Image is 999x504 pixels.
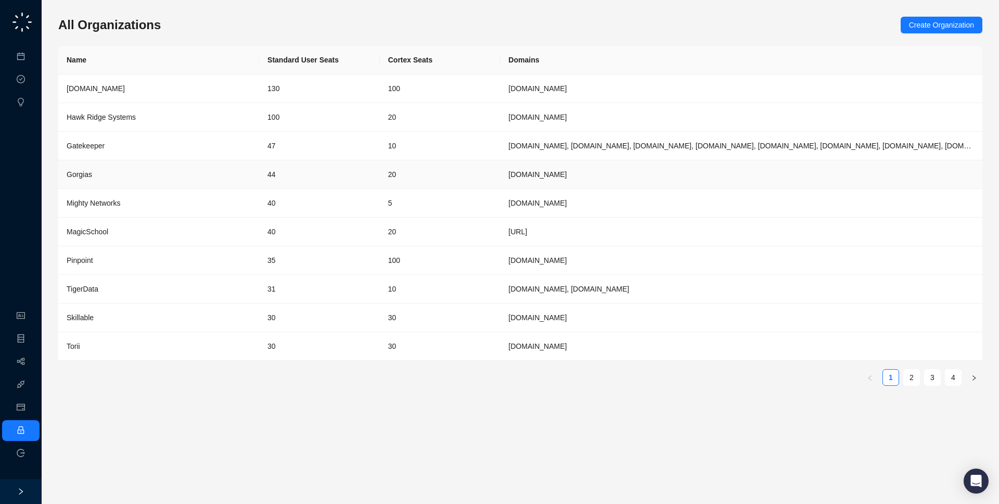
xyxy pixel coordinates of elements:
td: 30 [259,304,380,332]
div: Open Intercom Messenger [964,469,989,494]
a: 4 [945,370,961,385]
td: 100 [259,103,380,132]
span: Pinpoint [67,256,93,264]
span: Create Organization [909,19,974,31]
td: 47 [259,132,380,160]
h3: All Organizations [58,17,161,33]
td: mightynetworks.com [500,189,982,218]
td: 5 [380,189,501,218]
td: 10 [380,132,501,160]
li: Previous Page [862,369,878,386]
button: right [966,369,982,386]
li: 3 [924,369,941,386]
li: Next Page [966,369,982,386]
td: 44 [259,160,380,189]
td: toriihq.com [500,332,982,361]
span: Skillable [67,313,94,322]
th: Domains [500,46,982,74]
td: skillable.com [500,304,982,332]
td: 30 [259,332,380,361]
td: 40 [259,218,380,246]
td: 10 [380,275,501,304]
button: Create Organization [901,17,982,33]
img: logo-small-C4UdH2pc.png [10,10,34,34]
th: Name [58,46,259,74]
td: 20 [380,160,501,189]
button: left [862,369,878,386]
span: right [971,375,977,381]
td: 130 [259,74,380,103]
th: Standard User Seats [259,46,380,74]
td: hawkridgesys.com [500,103,982,132]
td: synthesia.io [500,74,982,103]
span: [DOMAIN_NAME] [67,84,125,93]
li: 2 [903,369,920,386]
td: 100 [380,74,501,103]
td: 40 [259,189,380,218]
a: 3 [925,370,940,385]
td: 35 [259,246,380,275]
td: 30 [380,332,501,361]
span: logout [17,449,25,457]
td: gatekeeperhq.com, gatekeeperhq.io, gatekeeper.io, gatekeepervclm.com, gatekeeperhq.co, trygatekee... [500,132,982,160]
td: gorgias.com [500,160,982,189]
span: Gatekeeper [67,142,105,150]
td: magicschool.ai [500,218,982,246]
li: 1 [882,369,899,386]
span: Torii [67,342,80,350]
span: Gorgias [67,170,92,179]
td: 100 [380,246,501,275]
span: right [17,488,24,495]
span: MagicSchool [67,228,108,236]
td: 30 [380,304,501,332]
td: 20 [380,218,501,246]
td: timescale.com, tigerdata.com [500,275,982,304]
span: TigerData [67,285,98,293]
span: Hawk Ridge Systems [67,113,136,121]
th: Cortex Seats [380,46,501,74]
span: Mighty Networks [67,199,120,207]
li: 4 [945,369,962,386]
td: 20 [380,103,501,132]
a: 2 [904,370,919,385]
td: pinpointhq.com [500,246,982,275]
td: 31 [259,275,380,304]
a: 1 [883,370,899,385]
span: left [867,375,873,381]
